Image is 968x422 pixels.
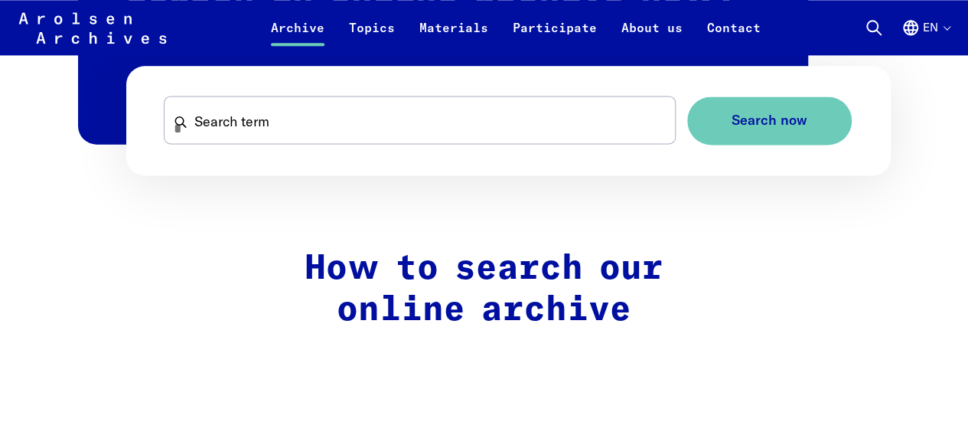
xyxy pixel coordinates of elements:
a: Archive [259,18,337,55]
span: Search now [732,113,807,129]
a: Participate [500,18,609,55]
a: About us [609,18,695,55]
h2: How to search our online archive [161,249,808,332]
button: Search now [687,97,852,145]
a: Contact [695,18,773,55]
nav: Primary [259,9,773,46]
button: English, language selection [901,18,950,55]
a: Materials [407,18,500,55]
a: Topics [337,18,407,55]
